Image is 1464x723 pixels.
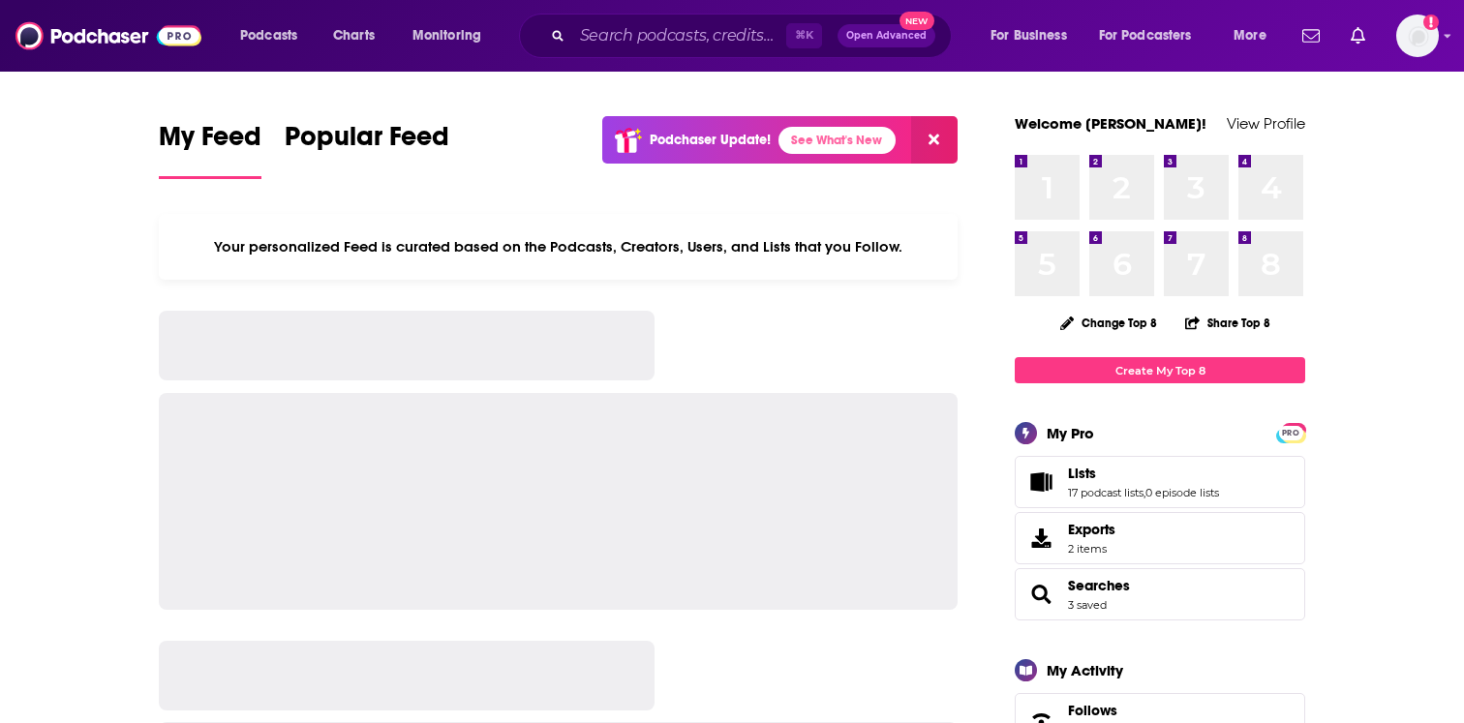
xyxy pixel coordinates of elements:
[1022,581,1060,608] a: Searches
[778,127,896,154] a: See What's New
[159,120,261,179] a: My Feed
[1068,521,1115,538] span: Exports
[1068,577,1130,594] a: Searches
[1184,304,1271,342] button: Share Top 8
[1068,542,1115,556] span: 2 items
[1022,525,1060,552] span: Exports
[285,120,449,179] a: Popular Feed
[15,17,201,54] img: Podchaser - Follow, Share and Rate Podcasts
[1015,456,1305,508] span: Lists
[399,20,506,51] button: open menu
[1015,114,1206,133] a: Welcome [PERSON_NAME]!
[1015,357,1305,383] a: Create My Top 8
[1295,19,1327,52] a: Show notifications dropdown
[1068,702,1246,719] a: Follows
[1220,20,1291,51] button: open menu
[1279,426,1302,440] span: PRO
[977,20,1091,51] button: open menu
[1068,598,1107,612] a: 3 saved
[1396,15,1439,57] span: Logged in as EllaRoseMurphy
[1396,15,1439,57] button: Show profile menu
[227,20,322,51] button: open menu
[1015,512,1305,564] a: Exports
[900,12,934,30] span: New
[1144,486,1145,499] span: ,
[1015,568,1305,620] span: Searches
[1068,465,1219,482] a: Lists
[1068,702,1117,719] span: Follows
[1068,465,1096,482] span: Lists
[650,132,771,148] p: Podchaser Update!
[412,22,481,49] span: Monitoring
[320,20,386,51] a: Charts
[1343,19,1373,52] a: Show notifications dropdown
[1279,425,1302,439] a: PRO
[991,22,1067,49] span: For Business
[159,214,958,280] div: Your personalized Feed is curated based on the Podcasts, Creators, Users, and Lists that you Follow.
[1099,22,1192,49] span: For Podcasters
[537,14,970,58] div: Search podcasts, credits, & more...
[1086,20,1220,51] button: open menu
[572,20,786,51] input: Search podcasts, credits, & more...
[159,120,261,165] span: My Feed
[1227,114,1305,133] a: View Profile
[786,23,822,48] span: ⌘ K
[1049,311,1169,335] button: Change Top 8
[333,22,375,49] span: Charts
[240,22,297,49] span: Podcasts
[1396,15,1439,57] img: User Profile
[1145,486,1219,499] a: 0 episode lists
[1047,424,1094,442] div: My Pro
[1068,486,1144,499] a: 17 podcast lists
[285,120,449,165] span: Popular Feed
[838,24,935,47] button: Open AdvancedNew
[1022,468,1060,496] a: Lists
[846,31,927,41] span: Open Advanced
[1234,22,1266,49] span: More
[1423,15,1439,30] svg: Email not verified
[1047,661,1123,679] div: My Activity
